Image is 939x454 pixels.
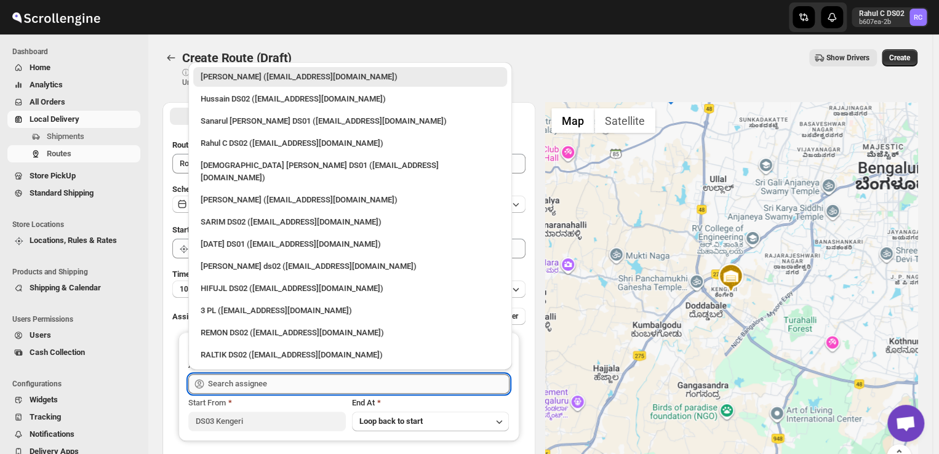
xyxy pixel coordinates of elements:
div: SARIM DS02 ([EMAIL_ADDRESS][DOMAIN_NAME]) [201,216,500,228]
span: Assign to [172,312,206,321]
button: Create [882,49,917,66]
span: Start Location (Warehouse) [172,225,270,234]
span: Standard Shipping [30,188,94,197]
button: Shipments [7,128,140,145]
li: 3 PL (hello@home-run.co) [188,298,512,321]
button: Users [7,327,140,344]
span: Configurations [12,379,142,389]
div: Rahul C DS02 ([EMAIL_ADDRESS][DOMAIN_NAME]) [201,137,500,149]
div: HIFUJL DS02 ([EMAIL_ADDRESS][DOMAIN_NAME]) [201,282,500,295]
button: Loop back to start [352,412,509,431]
li: SARIM DS02 (xititor414@owlny.com) [188,210,512,232]
span: Start From [188,398,226,407]
span: Create [889,53,910,63]
p: Rahul C DS02 [859,9,905,18]
li: Islam Laskar DS01 (vixib74172@ikowat.com) [188,153,512,188]
span: Analytics [30,80,63,89]
input: Eg: Bengaluru Route [172,154,525,173]
button: Show satellite imagery [594,108,655,133]
div: End At [352,397,509,409]
div: RALTIK DS02 ([EMAIL_ADDRESS][DOMAIN_NAME]) [201,349,500,361]
button: Shipping & Calendar [7,279,140,297]
span: Loop back to start [359,416,423,426]
p: b607ea-2b [859,18,905,26]
span: Products and Shipping [12,267,142,277]
span: Widgets [30,395,58,404]
li: Sanarul Haque DS01 (fefifag638@adosnan.com) [188,109,512,131]
button: 10 minutes [172,281,525,298]
div: 3 PL ([EMAIL_ADDRESS][DOMAIN_NAME]) [201,305,500,317]
li: Sangam DS01 (relov34542@lassora.com) [188,365,512,387]
span: Dashboard [12,47,142,57]
span: Create Route (Draft) [182,50,292,65]
li: Rashidul ds02 (vaseno4694@minduls.com) [188,254,512,276]
li: Vikas Rathod (lolegiy458@nalwan.com) [188,188,512,210]
button: Tracking [7,408,140,426]
div: [PERSON_NAME] ds02 ([EMAIL_ADDRESS][DOMAIN_NAME]) [201,260,500,273]
span: Store Locations [12,220,142,229]
div: Sanarul [PERSON_NAME] DS01 ([EMAIL_ADDRESS][DOMAIN_NAME]) [201,115,500,127]
p: ⓘ Shipments can also be added from Shipments menu Unrouted tab [182,68,376,87]
span: Users [30,330,51,340]
button: Routes [7,145,140,162]
button: Show Drivers [809,49,877,66]
li: Rahul C DS02 (rahul.chopra@home-run.co) [188,131,512,153]
span: Locations, Rules & Rates [30,236,117,245]
span: Show Drivers [826,53,869,63]
button: Show street map [551,108,594,133]
span: Home [30,63,50,72]
span: Users Permissions [12,314,142,324]
text: RC [914,14,922,22]
button: Routes [162,49,180,66]
span: Notifications [30,429,74,439]
span: Rahul C DS02 [909,9,927,26]
div: Hussain DS02 ([EMAIL_ADDRESS][DOMAIN_NAME]) [201,93,500,105]
div: Open chat [887,405,924,442]
li: Hussain DS02 (jarav60351@abatido.com) [188,87,512,109]
span: Shipments [47,132,84,141]
button: All Orders [7,94,140,111]
button: [DATE]|Today [172,196,525,213]
span: Store PickUp [30,171,76,180]
li: HIFUJL DS02 (cepali9173@intady.com) [188,276,512,298]
span: Shipping & Calendar [30,283,101,292]
div: [DATE] DS01 ([EMAIL_ADDRESS][DOMAIN_NAME]) [201,238,500,250]
button: User menu [852,7,928,27]
div: REMON DS02 ([EMAIL_ADDRESS][DOMAIN_NAME]) [201,327,500,339]
input: Search assignee [208,374,509,394]
span: All Orders [30,97,65,106]
li: Raja DS01 (gasecig398@owlny.com) [188,232,512,254]
li: Rahul Chopra (pukhraj@home-run.co) [188,67,512,87]
li: RALTIK DS02 (cecih54531@btcours.com) [188,343,512,365]
div: [DEMOGRAPHIC_DATA] [PERSON_NAME] DS01 ([EMAIL_ADDRESS][DOMAIN_NAME]) [201,159,500,184]
span: Tracking [30,412,61,421]
button: Cash Collection [7,344,140,361]
span: Add More Driver [465,311,518,321]
div: [PERSON_NAME] ([EMAIL_ADDRESS][DOMAIN_NAME]) [201,71,500,83]
span: Local Delivery [30,114,79,124]
button: Widgets [7,391,140,408]
button: Analytics [7,76,140,94]
span: Time Per Stop [172,269,222,279]
span: Route Name [172,140,215,149]
button: All Route Options [170,108,348,125]
span: Cash Collection [30,348,85,357]
span: Routes [47,149,71,158]
span: 10 minutes [180,284,217,294]
button: Locations, Rules & Rates [7,232,140,249]
div: [PERSON_NAME] ([EMAIL_ADDRESS][DOMAIN_NAME]) [201,194,500,206]
button: Notifications [7,426,140,443]
img: ScrollEngine [10,2,102,33]
span: Scheduled for [172,185,222,194]
li: REMON DS02 (kesame7468@btcours.com) [188,321,512,343]
button: Home [7,59,140,76]
div: 1 [658,80,683,105]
